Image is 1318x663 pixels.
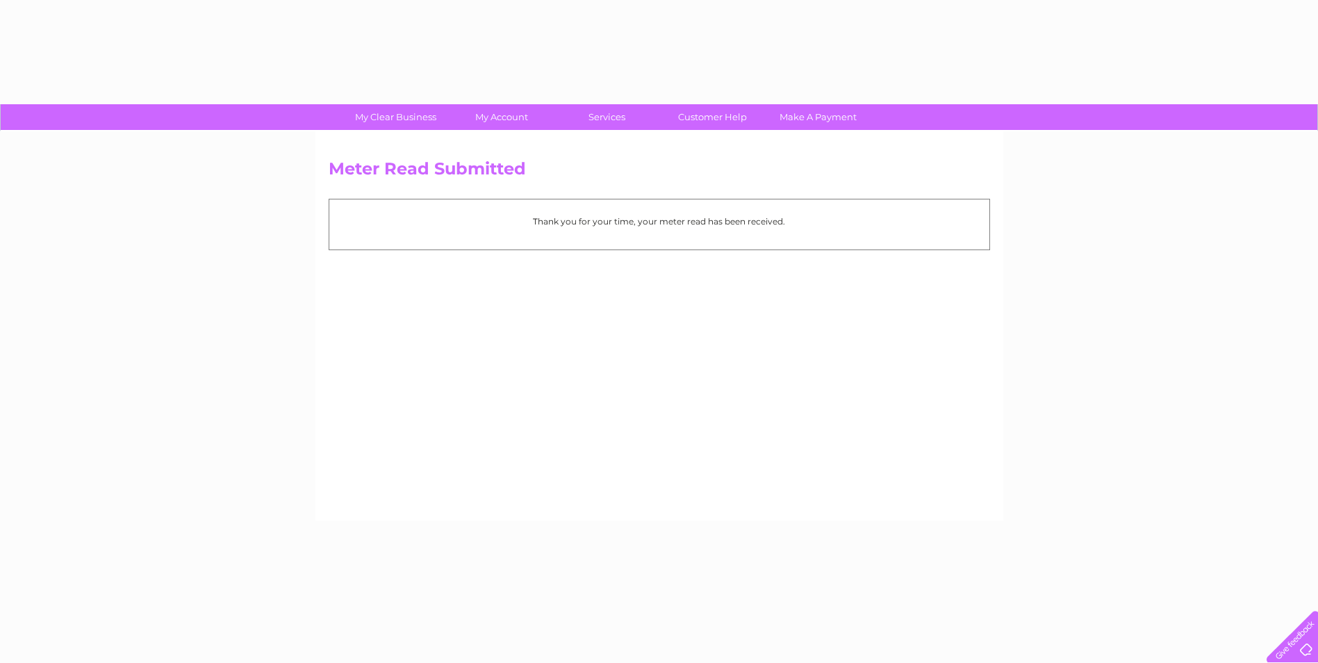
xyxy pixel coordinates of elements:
[655,104,770,130] a: Customer Help
[336,215,982,228] p: Thank you for your time, your meter read has been received.
[329,159,990,186] h2: Meter Read Submitted
[761,104,875,130] a: Make A Payment
[550,104,664,130] a: Services
[444,104,559,130] a: My Account
[338,104,453,130] a: My Clear Business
